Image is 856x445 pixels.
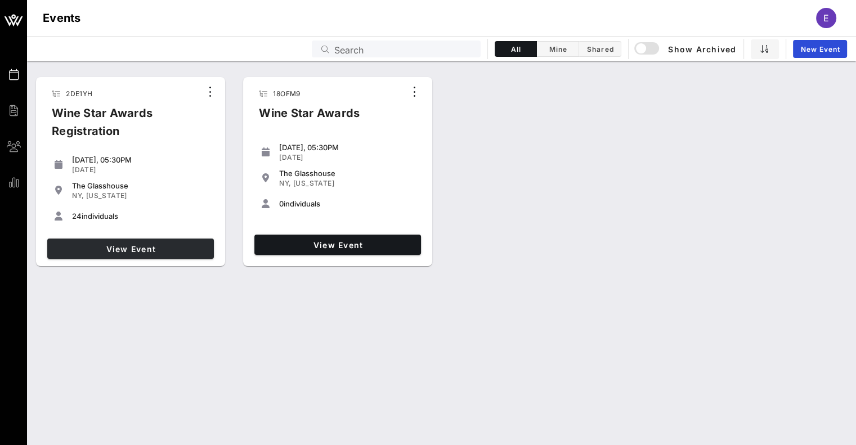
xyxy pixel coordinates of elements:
[273,89,300,98] span: 18OFM9
[279,199,416,208] div: individuals
[293,179,334,187] span: [US_STATE]
[635,39,737,59] button: Show Archived
[250,104,369,131] div: Wine Star Awards
[66,89,92,98] span: 2DE1YH
[279,143,416,152] div: [DATE], 05:30PM
[823,12,829,24] span: E
[72,181,209,190] div: The Glasshouse
[544,45,572,53] span: Mine
[254,235,421,255] a: View Event
[579,41,621,57] button: Shared
[47,239,214,259] a: View Event
[279,153,416,162] div: [DATE]
[86,191,127,200] span: [US_STATE]
[495,41,537,57] button: All
[72,155,209,164] div: [DATE], 05:30PM
[502,45,530,53] span: All
[793,40,847,58] a: New Event
[72,191,84,200] span: NY,
[537,41,579,57] button: Mine
[636,42,736,56] span: Show Archived
[259,240,416,250] span: View Event
[279,169,416,178] div: The Glasshouse
[72,165,209,174] div: [DATE]
[279,179,291,187] span: NY,
[72,212,209,221] div: individuals
[52,244,209,254] span: View Event
[43,104,201,149] div: Wine Star Awards Registration
[72,212,82,221] span: 24
[43,9,81,27] h1: Events
[279,199,284,208] span: 0
[816,8,836,28] div: E
[586,45,614,53] span: Shared
[800,45,840,53] span: New Event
